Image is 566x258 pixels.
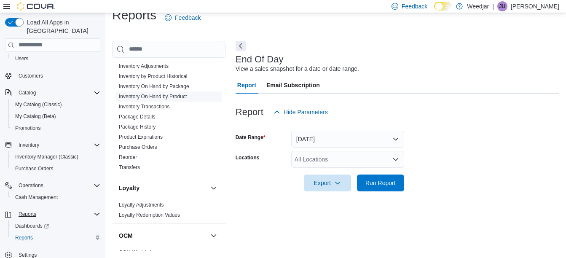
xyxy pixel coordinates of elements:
[434,2,452,11] input: Dark Mode
[119,231,207,240] button: OCM
[291,131,404,148] button: [DATE]
[112,61,225,176] div: Inventory
[119,212,180,218] a: Loyalty Redemption Values
[19,182,43,189] span: Operations
[19,73,43,79] span: Customers
[119,212,180,218] span: Loyalty Redemption Values
[112,7,156,24] h1: Reports
[119,231,133,240] h3: OCM
[209,183,219,193] button: Loyalty
[119,134,163,140] a: Product Expirations
[8,53,104,64] button: Users
[119,164,140,171] span: Transfers
[119,249,171,256] span: OCM Weekly Inventory
[17,2,55,11] img: Cova
[15,140,43,150] button: Inventory
[15,165,54,172] span: Purchase Orders
[119,124,156,130] a: Package History
[15,209,100,219] span: Reports
[161,9,204,26] a: Feedback
[8,191,104,203] button: Cash Management
[237,77,256,94] span: Report
[2,87,104,99] button: Catalog
[119,144,157,150] a: Purchase Orders
[392,156,399,163] button: Open list of options
[499,1,506,11] span: JU
[12,123,44,133] a: Promotions
[497,1,507,11] div: Jahmil Uttley
[119,113,156,120] span: Package Details
[15,55,28,62] span: Users
[8,151,104,163] button: Inventory Manager (Classic)
[119,73,188,79] a: Inventory by Product Historical
[402,2,427,11] span: Feedback
[236,41,246,51] button: Next
[2,208,104,220] button: Reports
[270,104,331,121] button: Hide Parameters
[2,70,104,82] button: Customers
[236,154,260,161] label: Locations
[365,179,396,187] span: Run Report
[2,180,104,191] button: Operations
[8,220,104,232] a: Dashboards
[2,139,104,151] button: Inventory
[15,101,62,108] span: My Catalog (Classic)
[15,223,49,229] span: Dashboards
[236,107,263,117] h3: Report
[119,202,164,208] span: Loyalty Adjustments
[119,93,187,100] span: Inventory On Hand by Product
[12,152,100,162] span: Inventory Manager (Classic)
[119,184,139,192] h3: Loyalty
[119,164,140,170] a: Transfers
[12,233,36,243] a: Reports
[12,192,100,202] span: Cash Management
[15,113,56,120] span: My Catalog (Beta)
[12,192,61,202] a: Cash Management
[119,124,156,130] span: Package History
[304,175,351,191] button: Export
[119,184,207,192] button: Loyalty
[119,250,171,255] a: OCM Weekly Inventory
[15,180,47,191] button: Operations
[12,164,57,174] a: Purchase Orders
[8,122,104,134] button: Promotions
[119,83,189,90] span: Inventory On Hand by Package
[19,142,39,148] span: Inventory
[19,211,36,218] span: Reports
[357,175,404,191] button: Run Report
[15,153,78,160] span: Inventory Manager (Classic)
[12,111,59,121] a: My Catalog (Beta)
[119,103,170,110] span: Inventory Transactions
[15,88,100,98] span: Catalog
[236,134,266,141] label: Date Range
[15,234,33,241] span: Reports
[119,104,170,110] a: Inventory Transactions
[19,89,36,96] span: Catalog
[12,99,65,110] a: My Catalog (Classic)
[12,233,100,243] span: Reports
[15,209,40,219] button: Reports
[119,83,189,89] a: Inventory On Hand by Package
[209,231,219,241] button: OCM
[8,110,104,122] button: My Catalog (Beta)
[12,54,32,64] a: Users
[236,54,284,64] h3: End Of Day
[511,1,559,11] p: [PERSON_NAME]
[12,54,100,64] span: Users
[467,1,489,11] p: Weedjar
[119,154,137,160] a: Reorder
[12,164,100,174] span: Purchase Orders
[15,140,100,150] span: Inventory
[15,70,100,81] span: Customers
[12,221,100,231] span: Dashboards
[236,64,359,73] div: View a sales snapshot for a date or date range.
[8,232,104,244] button: Reports
[8,99,104,110] button: My Catalog (Classic)
[119,63,169,69] a: Inventory Adjustments
[15,125,41,132] span: Promotions
[15,71,46,81] a: Customers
